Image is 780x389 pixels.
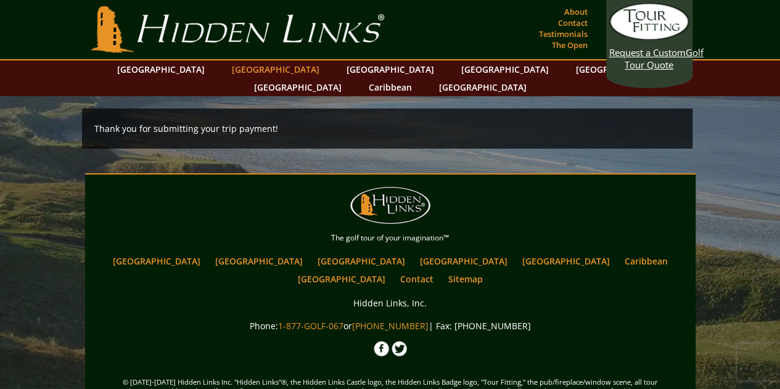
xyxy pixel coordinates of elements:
[88,231,692,245] p: The golf tour of your imagination™
[248,78,348,96] a: [GEOGRAPHIC_DATA]
[94,121,680,136] p: Thank you for submitting your trip payment!
[549,36,591,54] a: The Open
[352,320,429,332] a: [PHONE_NUMBER]
[392,341,407,356] img: Twitter
[292,270,392,288] a: [GEOGRAPHIC_DATA]
[363,78,418,96] a: Caribbean
[209,252,309,270] a: [GEOGRAPHIC_DATA]
[394,270,440,288] a: Contact
[278,320,343,332] a: 1-877-GOLF-067
[88,295,692,311] p: Hidden Links, Inc.
[226,60,326,78] a: [GEOGRAPHIC_DATA]
[516,252,616,270] a: [GEOGRAPHIC_DATA]
[555,14,591,31] a: Contact
[455,60,555,78] a: [GEOGRAPHIC_DATA]
[618,252,674,270] a: Caribbean
[561,3,591,20] a: About
[433,78,533,96] a: [GEOGRAPHIC_DATA]
[570,60,670,78] a: [GEOGRAPHIC_DATA]
[609,3,689,71] a: Request a CustomGolf Tour Quote
[609,46,686,59] span: Request a Custom
[111,60,211,78] a: [GEOGRAPHIC_DATA]
[340,60,440,78] a: [GEOGRAPHIC_DATA]
[442,270,489,288] a: Sitemap
[374,341,389,356] img: Facebook
[311,252,411,270] a: [GEOGRAPHIC_DATA]
[107,252,207,270] a: [GEOGRAPHIC_DATA]
[88,318,692,334] p: Phone: or | Fax: [PHONE_NUMBER]
[536,25,591,43] a: Testimonials
[414,252,514,270] a: [GEOGRAPHIC_DATA]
